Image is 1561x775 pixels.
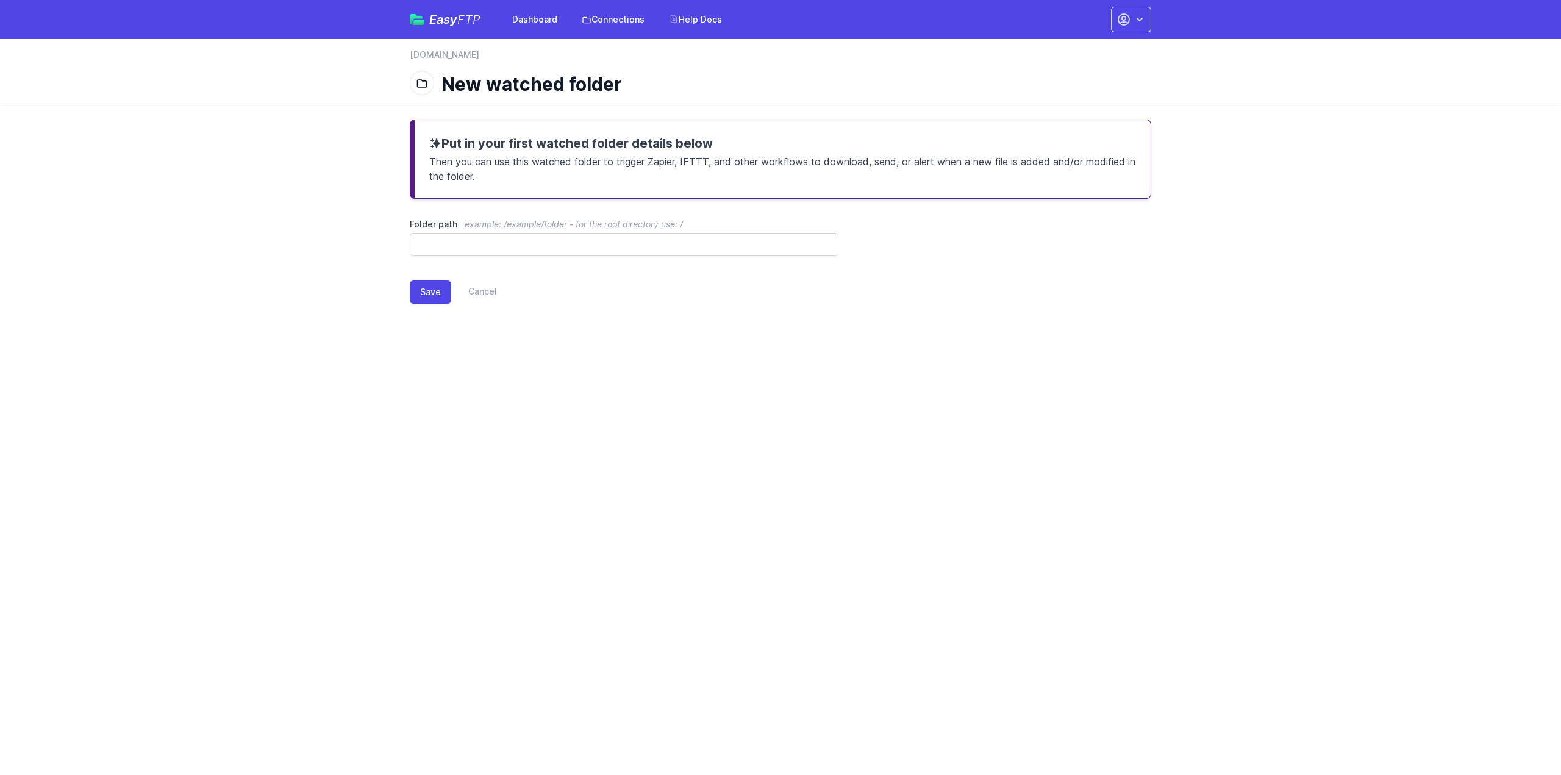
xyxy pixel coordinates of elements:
[410,13,480,26] a: EasyFTP
[574,9,652,30] a: Connections
[429,13,480,26] span: Easy
[410,49,479,61] a: [DOMAIN_NAME]
[441,73,1141,95] h1: New watched folder
[465,219,683,229] span: example: /example/folder - for the root directory use: /
[451,280,497,304] a: Cancel
[429,135,1136,152] h3: Put in your first watched folder details below
[505,9,565,30] a: Dashboard
[410,218,838,230] label: Folder path
[429,152,1136,184] p: Then you can use this watched folder to trigger Zapier, IFTTT, and other workflows to download, s...
[457,12,480,27] span: FTP
[662,9,729,30] a: Help Docs
[410,49,1151,68] nav: Breadcrumb
[410,14,424,25] img: easyftp_logo.png
[410,280,451,304] button: Save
